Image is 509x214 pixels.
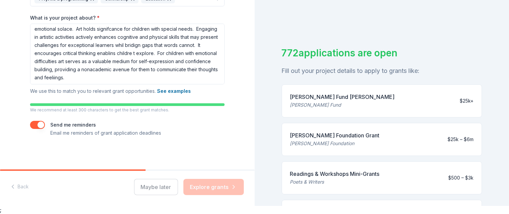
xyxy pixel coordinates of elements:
[30,107,225,113] p: We recommend at least 300 characters to get the best grant matches.
[30,24,225,84] textarea: Art stimulates expression, is a catalyst for innovation, nutures creativity, and offers emotional...
[290,170,380,178] div: Readings & Workshops Mini-Grants
[290,101,395,109] div: [PERSON_NAME] Fund
[157,87,191,95] button: See examples
[290,139,380,148] div: [PERSON_NAME] Foundation
[50,129,161,137] p: Email me reminders of grant application deadlines
[282,65,482,76] div: Fill out your project details to apply to grants like:
[448,135,474,143] div: $25k – $6m
[30,88,191,94] span: We use this to match you to relevant grant opportunities.
[290,178,380,186] div: Poets & Writers
[448,174,474,182] div: $500 – $3k
[290,131,380,139] div: [PERSON_NAME] Foundation Grant
[30,15,100,21] label: What is your project about?
[50,122,96,128] label: Send me reminders
[290,93,395,101] div: [PERSON_NAME] Fund [PERSON_NAME]
[460,97,474,105] div: $25k+
[282,46,482,60] div: 772 applications are open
